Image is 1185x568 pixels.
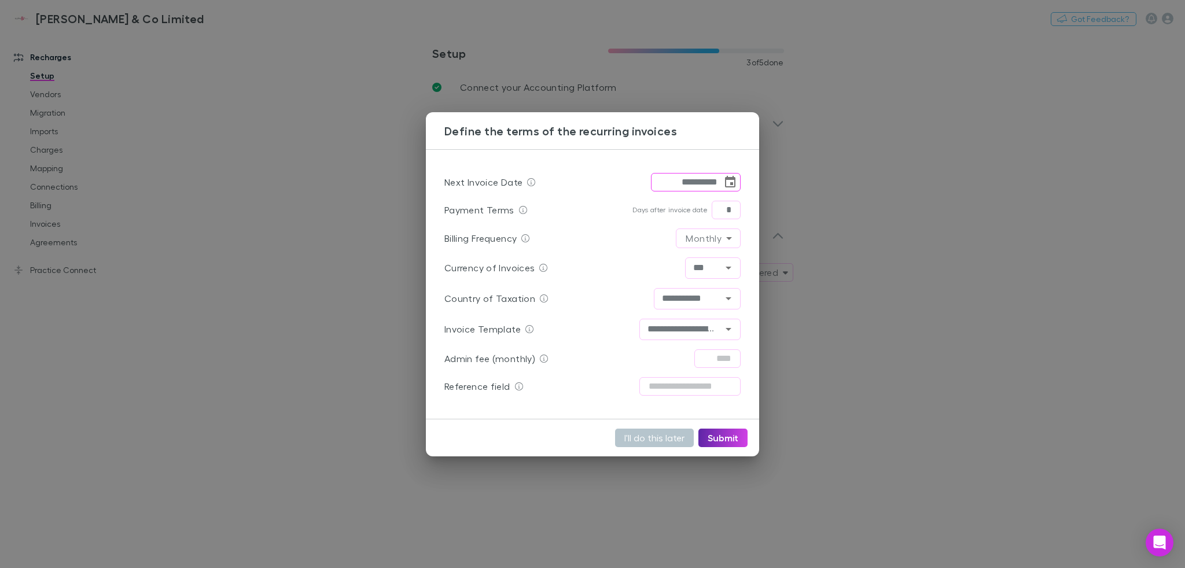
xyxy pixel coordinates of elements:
p: Country of Taxation [444,292,535,305]
h3: Define the terms of the recurring invoices [444,124,759,138]
div: Open Intercom Messenger [1146,529,1173,556]
button: Open [720,321,737,337]
p: Billing Frequency [444,231,517,245]
button: Open [720,260,737,276]
p: Days after invoice date [632,205,707,215]
button: I'll do this later [615,429,694,447]
button: Submit [698,429,748,447]
div: Monthly [676,229,740,248]
p: Reference field [444,379,510,393]
button: Choose date, selected date is Sep 18, 2025 [722,174,738,190]
p: Payment Terms [444,203,514,217]
p: Next Invoice Date [444,175,522,189]
button: Open [720,290,737,307]
p: Admin fee (monthly) [444,352,535,366]
p: Currency of Invoices [444,261,535,275]
p: Invoice Template [444,322,521,336]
